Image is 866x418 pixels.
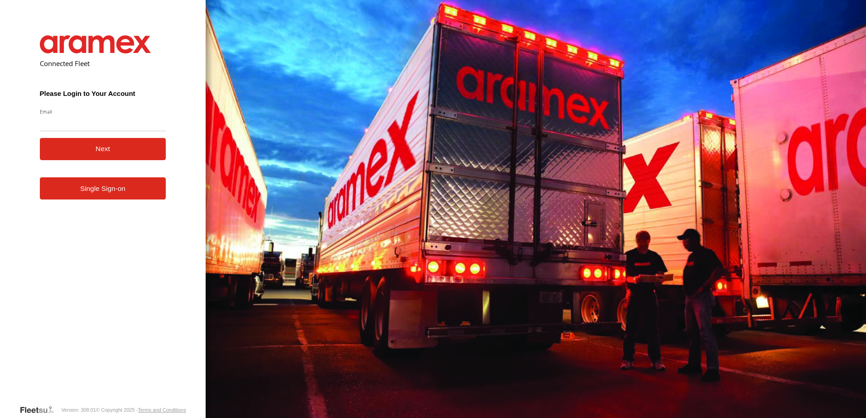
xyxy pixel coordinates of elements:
[61,407,96,413] div: Version: 308.01
[138,407,186,413] a: Terms and Conditions
[40,138,166,160] button: Next
[40,108,166,115] label: Email
[96,407,186,413] div: © Copyright 2025 -
[40,90,166,97] h3: Please Login to Your Account
[40,35,151,53] img: Aramex
[40,177,166,199] a: Single Sign-on
[40,59,166,68] h2: Connected Fleet
[19,405,61,414] a: Visit our Website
